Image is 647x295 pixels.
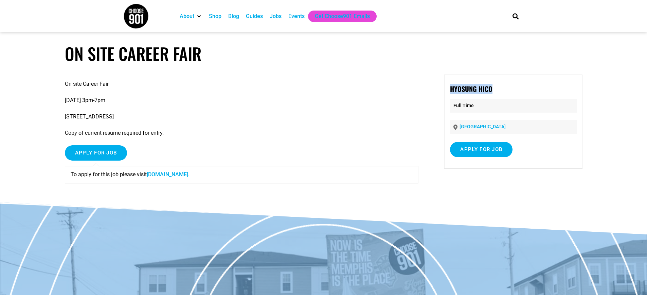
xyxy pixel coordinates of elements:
[228,12,239,20] a: Blog
[209,12,221,20] a: Shop
[176,11,501,22] nav: Main nav
[246,12,263,20] a: Guides
[65,113,419,121] p: [STREET_ADDRESS]
[450,142,513,157] input: Apply for job
[315,12,370,20] a: Get Choose901 Emails
[147,171,188,178] a: [DOMAIN_NAME]
[65,145,127,161] input: Apply for job
[65,96,419,104] p: [DATE] 3pm-7pm
[270,12,282,20] a: Jobs
[65,44,582,64] h1: On Site Career Fair
[65,80,419,88] p: On site Career Fair
[176,11,205,22] div: About
[180,12,194,20] a: About
[288,12,305,20] a: Events
[450,99,576,113] p: Full Time
[460,124,506,129] a: [GEOGRAPHIC_DATA]
[510,11,521,22] div: Search
[450,84,492,94] strong: Hyosung HICO
[71,170,413,179] p: To apply for this job please visit .
[65,129,419,137] p: Copy of current resume required for entry.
